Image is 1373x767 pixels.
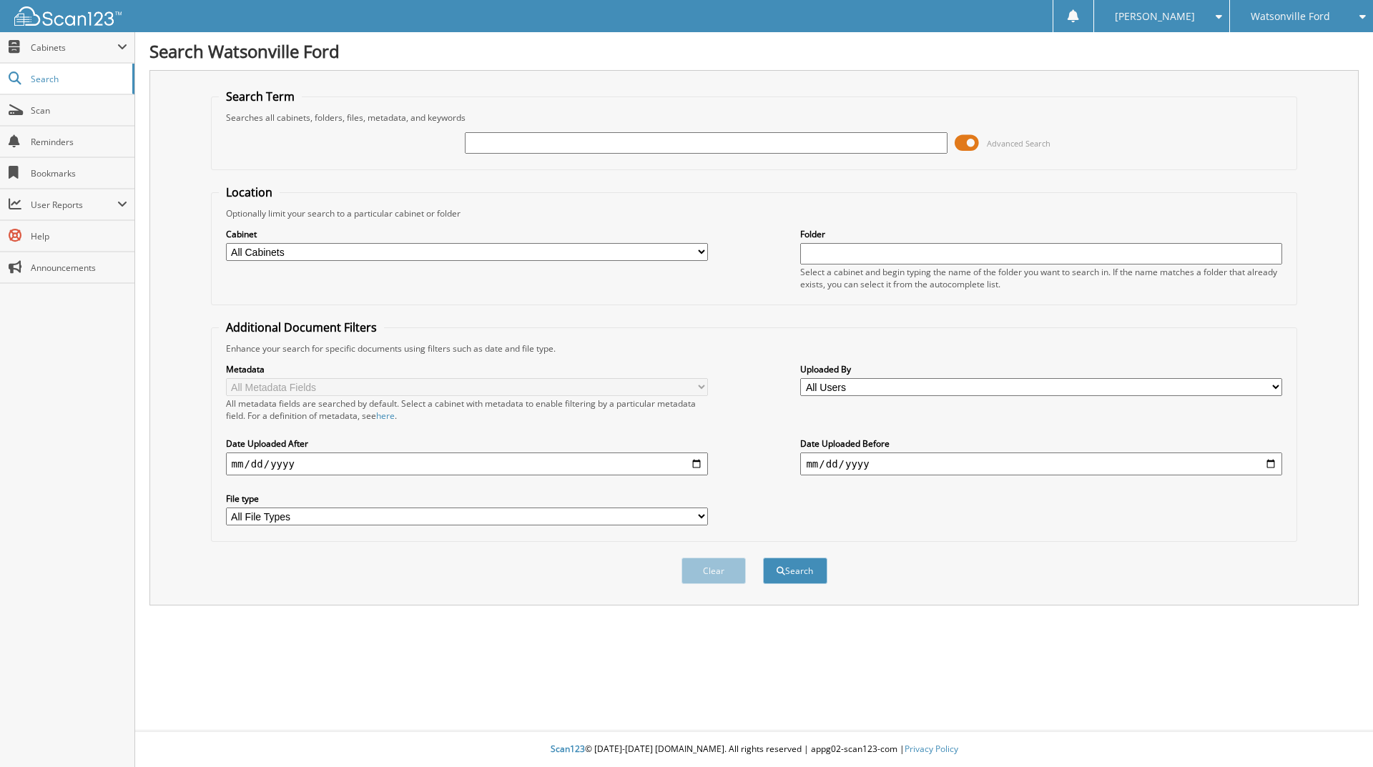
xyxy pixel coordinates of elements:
[31,262,127,274] span: Announcements
[219,320,384,335] legend: Additional Document Filters
[1251,12,1330,21] span: Watsonville Ford
[800,266,1282,290] div: Select a cabinet and begin typing the name of the folder you want to search in. If the name match...
[226,397,708,422] div: All metadata fields are searched by default. Select a cabinet with metadata to enable filtering b...
[31,167,127,179] span: Bookmarks
[31,199,117,211] span: User Reports
[226,493,708,505] label: File type
[800,437,1282,450] label: Date Uploaded Before
[226,228,708,240] label: Cabinet
[149,39,1359,63] h1: Search Watsonville Ford
[1115,12,1195,21] span: [PERSON_NAME]
[226,363,708,375] label: Metadata
[14,6,122,26] img: scan123-logo-white.svg
[135,732,1373,767] div: © [DATE]-[DATE] [DOMAIN_NAME]. All rights reserved | appg02-scan123-com |
[219,112,1290,124] div: Searches all cabinets, folders, files, metadata, and keywords
[376,410,395,422] a: here
[219,89,302,104] legend: Search Term
[763,558,827,584] button: Search
[551,743,585,755] span: Scan123
[681,558,746,584] button: Clear
[226,452,708,475] input: start
[31,104,127,117] span: Scan
[987,138,1050,149] span: Advanced Search
[31,73,125,85] span: Search
[219,184,280,200] legend: Location
[219,207,1290,219] div: Optionally limit your search to a particular cabinet or folder
[31,230,127,242] span: Help
[31,136,127,148] span: Reminders
[800,452,1282,475] input: end
[31,41,117,54] span: Cabinets
[219,342,1290,355] div: Enhance your search for specific documents using filters such as date and file type.
[905,743,958,755] a: Privacy Policy
[800,363,1282,375] label: Uploaded By
[800,228,1282,240] label: Folder
[226,437,708,450] label: Date Uploaded After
